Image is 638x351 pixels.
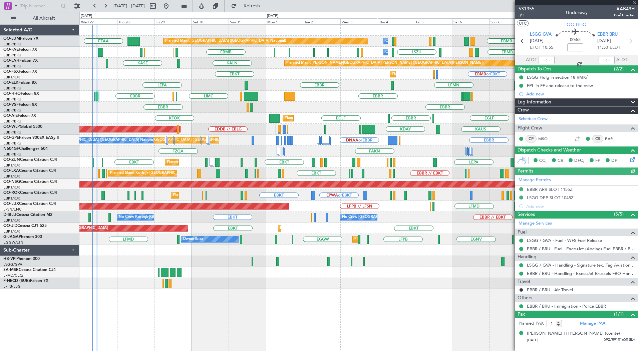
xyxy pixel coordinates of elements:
a: BAR [605,136,620,142]
span: 11:50 [597,44,608,51]
span: ETOT [530,44,541,51]
span: DFC, [574,157,584,164]
a: EBKT/KJK [3,185,20,190]
a: EBKT/KJK [3,196,20,201]
div: No Crew [GEOGRAPHIC_DATA] ([GEOGRAPHIC_DATA] National) [44,135,156,145]
span: D-IBLU [3,213,16,217]
div: Wed 3 [340,18,378,24]
a: F-HECD (SUB)Falcon 7X [3,279,48,283]
span: OO-ELK [3,81,18,85]
label: Planned PAX [519,320,544,327]
div: Planned Maint Kortrijk-[GEOGRAPHIC_DATA] [110,168,188,178]
div: [DATE] [267,13,278,19]
a: LSGG / GVA - Fuel - WFS Fuel Release [527,238,602,243]
span: 3A-MSR [3,268,19,272]
span: N604GF [3,147,19,151]
div: Fri 5 [415,18,452,24]
span: OO-NSG [3,180,20,184]
div: Planned Maint Kortrijk-[GEOGRAPHIC_DATA] [173,190,251,200]
div: Planned Maint [GEOGRAPHIC_DATA] ([GEOGRAPHIC_DATA] National) [128,135,249,145]
a: OO-ELKFalcon 8X [3,81,37,85]
div: Add new [526,91,635,97]
a: Manage PAX [580,320,605,327]
a: EBBR/BRU [3,64,21,69]
span: OO-ROK [3,191,20,195]
a: OO-LXACessna Citation CJ4 [3,169,56,173]
a: EBBR/BRU [3,86,21,91]
span: Flight Crew [518,124,542,132]
div: Tue 2 [303,18,340,24]
div: Underway [566,9,588,16]
a: LSGG/GVA [3,262,22,267]
input: Trip Number [20,1,59,11]
div: Planned Maint Kortrijk-[GEOGRAPHIC_DATA] [280,223,358,233]
span: ALDT [616,57,627,63]
span: OO-AIE [3,114,18,118]
span: OO-VSF [3,103,19,107]
span: (5/5) [614,211,624,218]
a: N604GFChallenger 604 [3,147,48,151]
a: OO-ROKCessna Citation CJ4 [3,191,57,195]
div: Sat 30 [192,18,229,24]
span: Leg Information [518,98,551,106]
span: Travel [518,278,530,286]
a: OO-AIEFalcon 7X [3,114,36,118]
span: Pref Charter [614,12,635,18]
div: Owner Ibiza [183,234,203,244]
a: OO-FSXFalcon 7X [3,70,37,74]
span: OO-FSX [3,70,19,74]
div: Thu 28 [117,18,154,24]
a: EBBR/BRU [3,108,21,113]
span: EBBR BRU [597,31,618,38]
span: Dispatch Checks and Weather [518,146,581,154]
span: (2/2) [614,65,624,72]
a: OO-VSFFalcon 8X [3,103,37,107]
a: LSGG / GVA - Handling - Signature (ex. Tag Aviation) LSGG / GVA [527,262,635,268]
span: OO-LXA [3,169,19,173]
a: EBBR/BRU [3,97,21,102]
span: CR [558,157,563,164]
div: Owner Melsbroek Air Base [385,47,431,57]
a: OO-HHOFalcon 8X [3,92,39,96]
a: EBBR / BRU - Handling - ExecuJet Brussels FBO Handling Abelag [527,271,635,276]
a: EBKT/KJK [3,229,20,234]
a: EBBR / BRU - Air Travel [527,287,573,293]
a: MSO [538,136,553,142]
div: Fri 29 [154,18,192,24]
span: OO-GPE [3,136,19,140]
a: 3A-MSRCessna Citation CJ4 [3,268,56,272]
div: Planned Maint Kortrijk-[GEOGRAPHIC_DATA] [167,157,245,167]
a: EBBR/BRU [3,42,21,47]
a: OO-NSGCessna Citation CJ4 [3,180,57,184]
span: Refresh [238,4,266,8]
span: Handling [518,253,537,261]
span: HB-VPI [3,257,16,261]
span: F-HECD (SUB) [3,279,30,283]
span: 3/3 [519,12,535,18]
div: Planned Maint [GEOGRAPHIC_DATA] ([GEOGRAPHIC_DATA]) [354,234,459,244]
span: OO-ZUN [3,158,20,162]
span: 10:55 [543,44,553,51]
a: EBBR/BRU [3,119,21,124]
div: CP [526,135,537,142]
a: LFMD/CEQ [3,273,23,278]
div: Sun 31 [229,18,266,24]
span: CC, [539,157,547,164]
span: 592789101650 (ID) [604,337,635,343]
div: [DATE] [81,13,92,19]
span: LSGG GVA [530,31,552,38]
div: No Crew Kortrijk-[GEOGRAPHIC_DATA] [119,212,188,222]
a: EBKT/KJK [3,163,20,168]
div: Sun 7 [489,18,527,24]
div: Sat 6 [452,18,490,24]
a: D-IBLUCessna Citation M2 [3,213,52,217]
div: CS [592,135,603,142]
span: All Aircraft [17,16,70,21]
button: All Aircraft [7,13,72,24]
a: Manage Services [519,220,552,227]
div: Wed 27 [80,18,117,24]
div: LSGG Hdlg in section 18 RMK/ [527,74,588,80]
span: OO-LAH [3,59,19,63]
span: [DATE] [527,338,538,343]
span: DP [611,157,617,164]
